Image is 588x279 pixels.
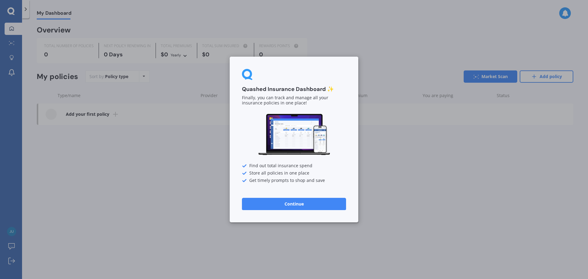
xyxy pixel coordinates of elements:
div: Find out total insurance spend [242,164,346,168]
h3: Quashed Insurance Dashboard ✨ [242,86,346,93]
div: Store all policies in one place [242,171,346,176]
img: Dashboard [257,113,331,156]
button: Continue [242,198,346,210]
p: Finally, you can track and manage all your insurance policies in one place! [242,96,346,106]
div: Get timely prompts to shop and save [242,178,346,183]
